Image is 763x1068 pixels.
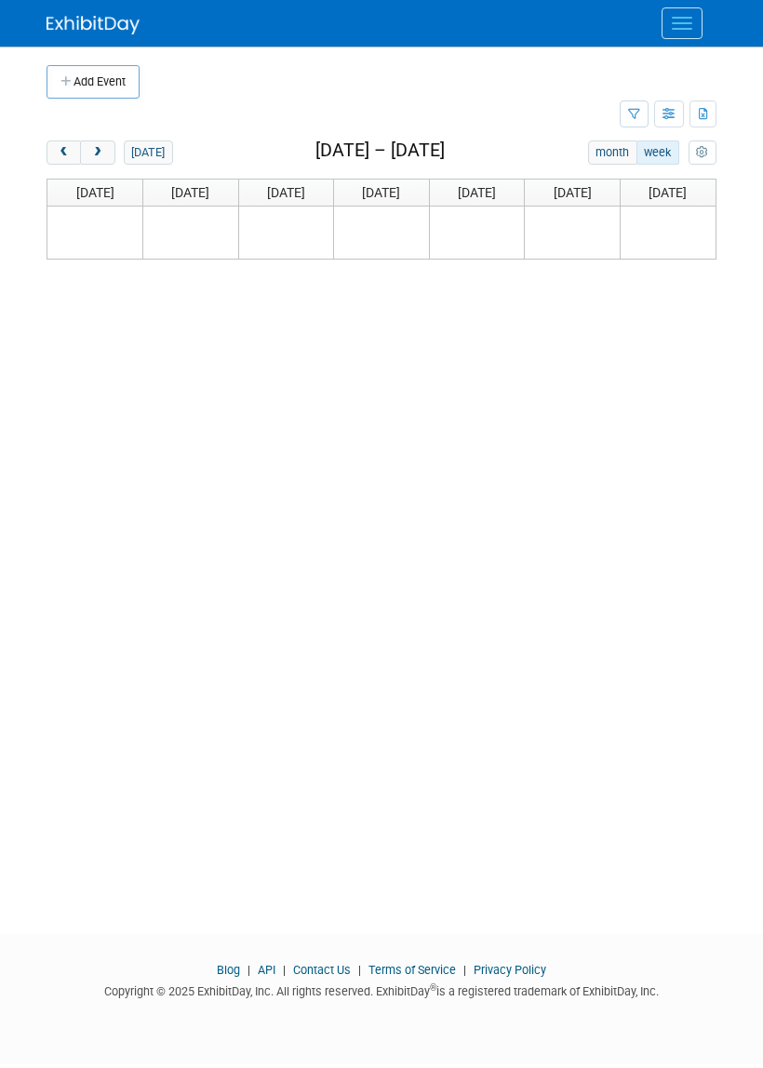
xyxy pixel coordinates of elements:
[315,140,445,161] h2: [DATE] – [DATE]
[588,140,637,165] button: month
[47,140,81,165] button: prev
[554,185,592,200] span: [DATE]
[124,140,173,165] button: [DATE]
[368,963,456,977] a: Terms of Service
[80,140,114,165] button: next
[217,963,240,977] a: Blog
[430,982,436,993] sup: ®
[662,7,703,39] button: Menu
[258,963,275,977] a: API
[636,140,679,165] button: week
[696,147,708,159] i: Personalize Calendar
[649,185,687,200] span: [DATE]
[47,979,716,1000] div: Copyright © 2025 ExhibitDay, Inc. All rights reserved. ExhibitDay is a registered trademark of Ex...
[267,185,305,200] span: [DATE]
[243,963,255,977] span: |
[689,140,716,165] button: myCustomButton
[362,185,400,200] span: [DATE]
[171,185,209,200] span: [DATE]
[278,963,290,977] span: |
[354,963,366,977] span: |
[458,185,496,200] span: [DATE]
[47,65,140,99] button: Add Event
[76,185,114,200] span: [DATE]
[293,963,351,977] a: Contact Us
[474,963,546,977] a: Privacy Policy
[459,963,471,977] span: |
[47,16,140,34] img: ExhibitDay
